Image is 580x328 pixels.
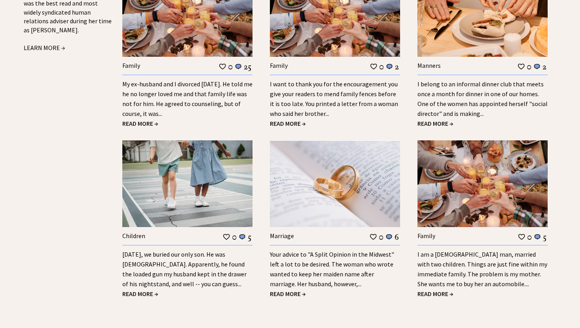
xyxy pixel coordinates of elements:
img: heart_outline%201.png [370,63,378,70]
td: 0 [232,232,237,242]
a: I am a [DEMOGRAPHIC_DATA] man, married with two children. Things are just fine within my immediat... [417,250,547,288]
a: READ MORE → [270,290,306,298]
a: LEARN MORE → [24,44,65,52]
img: heart_outline%201.png [219,63,226,70]
a: Family [417,232,435,240]
a: I want to thank you for the encouragement you give your readers to mend family fences before it i... [270,80,398,117]
img: message_round%201.png [385,233,393,240]
a: My ex-husband and I divorced [DATE]. He told me he no longer loved me and that family life was no... [122,80,253,117]
a: [DATE], we buried our only son. He was [DEMOGRAPHIC_DATA]. Apparently, he found the loaded gun my... [122,250,247,288]
td: 5 [247,232,252,242]
img: family.jpg [417,140,548,227]
a: Manners [417,61,441,69]
img: message_round%201.png [234,63,242,70]
a: I belong to an informal dinner club that meets once a month for dinner in one of our homes. One o... [417,80,548,117]
a: Marriage [270,232,294,240]
td: 0 [378,232,384,242]
td: 25 [243,61,252,72]
td: 0 [228,61,233,72]
a: READ MORE → [417,290,453,298]
a: Children [122,232,145,240]
td: 0 [526,61,532,72]
td: 0 [527,232,532,242]
td: 2 [542,61,547,72]
a: READ MORE → [417,119,453,127]
a: Your advice to "A Split Opinion in the Midwest" left a lot to be desired. The woman who wrote wan... [270,250,394,288]
img: heart_outline%201.png [369,233,377,240]
img: message_round%201.png [533,63,541,70]
td: 2 [395,61,399,72]
td: 5 [543,232,547,242]
a: READ MORE → [122,119,158,127]
td: 0 [379,61,384,72]
img: message_round%201.png [385,63,393,70]
img: heart_outline%201.png [518,233,526,240]
img: heart_outline%201.png [223,233,230,240]
td: 6 [394,232,399,242]
a: Family [122,61,140,69]
img: heart_outline%201.png [517,63,525,70]
img: message_round%201.png [238,233,246,240]
a: READ MORE → [270,119,306,127]
img: message_round%201.png [533,233,541,240]
a: Family [270,61,288,69]
a: READ MORE → [122,290,158,298]
img: marriage.jpg [270,140,400,227]
img: children.jpg [122,140,253,227]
